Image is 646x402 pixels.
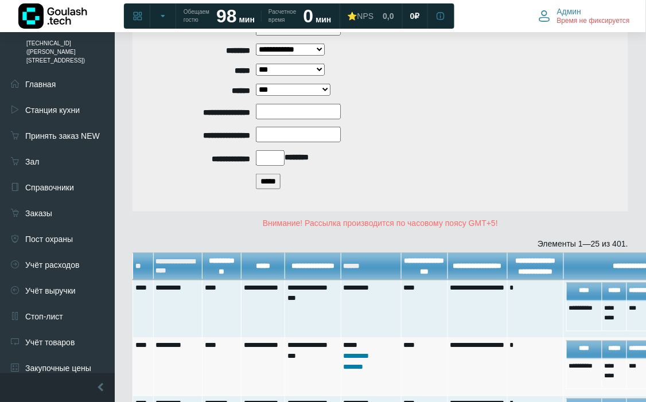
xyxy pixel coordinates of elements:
span: мин [316,15,331,24]
a: Обещаем гостю 98 мин Расчетное время 0 мин [177,6,338,26]
div: Элементы 1—25 из 401. [133,238,628,250]
span: мин [239,15,255,24]
span: Админ [557,6,582,17]
button: Админ Время не фиксируется [532,4,637,28]
div: ⭐ [348,11,374,21]
img: Логотип компании Goulash.tech [18,3,87,29]
span: Внимание! Рассылка производится по часовому поясу GMT+5! [263,218,498,228]
span: Обещаем гостю [184,8,209,24]
span: NPS [357,11,374,21]
strong: 0 [303,6,314,26]
span: ₽ [415,11,420,21]
span: 0,0 [383,11,394,21]
a: 0 ₽ [403,6,427,26]
span: 0 [410,11,415,21]
strong: 98 [216,6,237,26]
a: ⭐NPS 0,0 [341,6,401,26]
span: Время не фиксируется [557,17,630,26]
span: Расчетное время [268,8,296,24]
